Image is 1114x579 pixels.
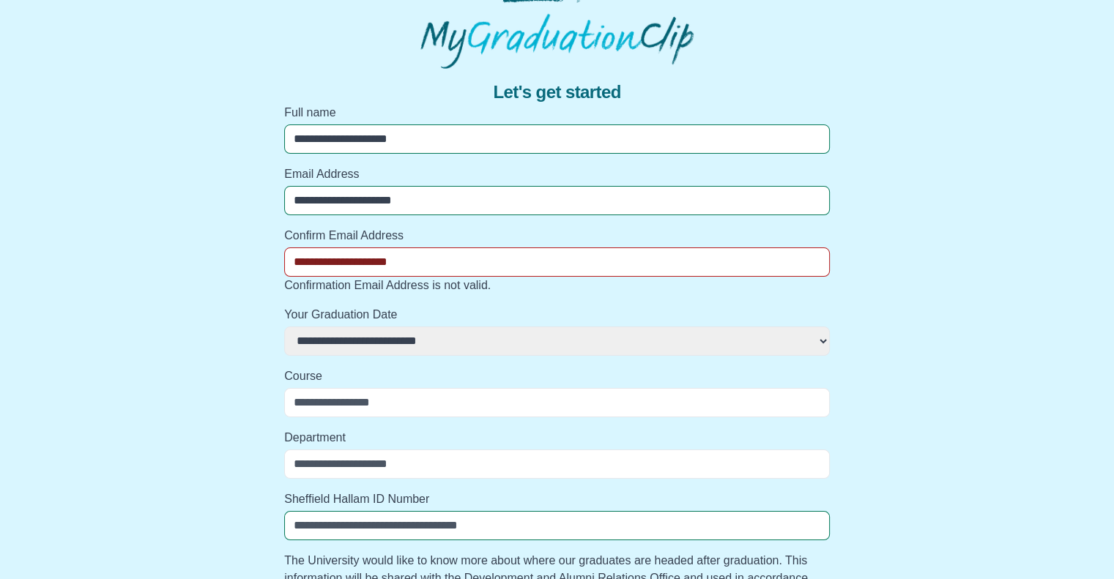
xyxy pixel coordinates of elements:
span: Confirmation Email Address is not valid. [284,279,491,291]
label: Course [284,367,830,385]
label: Department [284,429,830,447]
label: Confirm Email Address [284,227,830,244]
label: Email Address [284,165,830,183]
label: Sheffield Hallam ID Number [284,490,830,508]
label: Full name [284,104,830,122]
span: Let's get started [493,81,620,104]
label: Your Graduation Date [284,306,830,324]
